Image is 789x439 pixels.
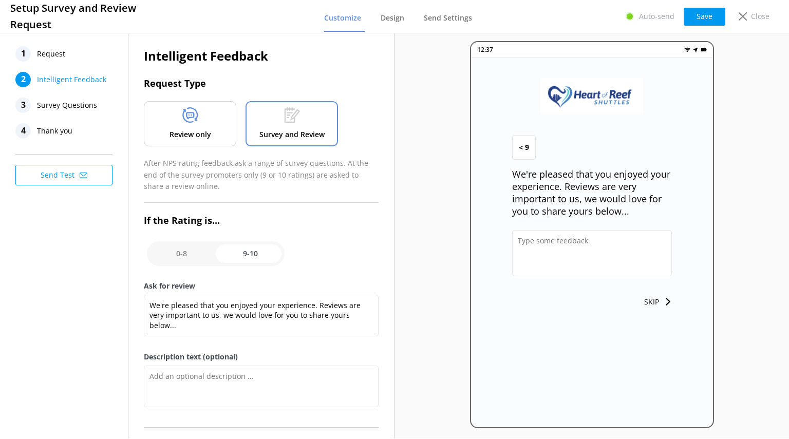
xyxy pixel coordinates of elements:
[684,47,690,53] img: wifi.png
[477,45,493,54] p: 12:37
[684,8,725,26] button: Save
[644,292,672,312] button: SKIP
[519,142,529,153] span: < 9
[15,46,31,62] div: 1
[144,351,379,362] label: Description text (optional)
[512,168,672,217] p: We're pleased that you enjoyed your experience. Reviews are very important to us, we would love f...
[37,46,65,62] span: Request
[381,13,404,23] span: Design
[15,123,31,139] div: 4
[540,78,643,114] img: 71-1756857821.png
[751,11,769,22] p: Close
[15,72,31,87] div: 2
[144,46,379,66] h2: Intelligent Feedback
[144,280,379,292] label: Ask for review
[144,295,379,336] textarea: We're pleased that you enjoyed your experience. Reviews are very important to us, we would love f...
[37,123,72,139] span: Thank you
[37,72,106,87] span: Intelligent Feedback
[15,98,31,113] div: 3
[692,47,699,53] img: near-me.png
[324,13,361,23] span: Customize
[424,13,472,23] span: Send Settings
[701,47,707,53] img: battery.png
[259,129,325,140] p: Survey and Review
[639,11,674,22] p: Auto-send
[170,129,211,140] p: Review only
[144,76,379,91] h3: Request Type
[15,165,112,185] button: Send Test
[37,98,97,113] span: Survey Questions
[144,213,379,228] h3: If the Rating is...
[144,158,379,192] p: After NPS rating feedback ask a range of survey questions. At the end of the survey promoters onl...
